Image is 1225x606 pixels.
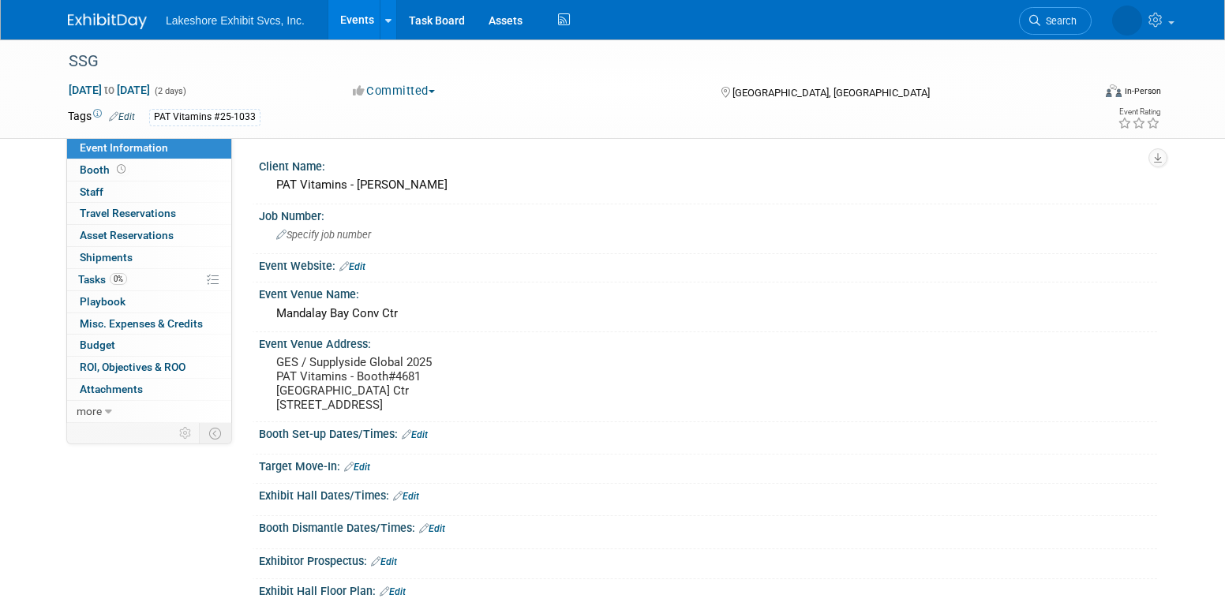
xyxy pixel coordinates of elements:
[80,339,115,351] span: Budget
[67,313,231,335] a: Misc. Expenses & Credits
[344,462,370,473] a: Edit
[1106,84,1122,97] img: Format-Inperson.png
[393,491,419,502] a: Edit
[68,13,147,29] img: ExhibitDay
[259,422,1157,443] div: Booth Set-up Dates/Times:
[259,454,1157,475] div: Target Move-In:
[80,141,168,154] span: Event Information
[67,159,231,181] a: Booth
[67,181,231,203] a: Staff
[63,47,1068,76] div: SSG
[153,86,186,96] span: (2 days)
[67,379,231,400] a: Attachments
[67,357,231,378] a: ROI, Objectives & ROO
[1040,15,1077,27] span: Search
[1112,6,1142,36] img: MICHELLE MOYA
[78,273,127,286] span: Tasks
[271,173,1145,197] div: PAT Vitamins - [PERSON_NAME]
[80,317,203,330] span: Misc. Expenses & Credits
[114,163,129,175] span: Booth not reserved yet
[259,254,1157,275] div: Event Website:
[80,295,125,308] span: Playbook
[166,14,305,27] span: Lakeshore Exhibit Svcs, Inc.
[110,273,127,285] span: 0%
[259,282,1157,302] div: Event Venue Name:
[419,523,445,534] a: Edit
[77,405,102,417] span: more
[67,225,231,246] a: Asset Reservations
[259,579,1157,600] div: Exhibit Hall Floor Plan:
[68,108,135,126] td: Tags
[339,261,365,272] a: Edit
[80,207,176,219] span: Travel Reservations
[1118,108,1160,116] div: Event Rating
[67,137,231,159] a: Event Information
[259,516,1157,537] div: Booth Dismantle Dates/Times:
[67,401,231,422] a: more
[80,163,129,176] span: Booth
[1019,7,1092,35] a: Search
[276,229,371,241] span: Specify job number
[68,83,151,97] span: [DATE] [DATE]
[1124,85,1161,97] div: In-Person
[259,484,1157,504] div: Exhibit Hall Dates/Times:
[380,586,406,597] a: Edit
[80,383,143,395] span: Attachments
[67,291,231,312] a: Playbook
[109,111,135,122] a: Edit
[402,429,428,440] a: Edit
[149,109,260,125] div: PAT Vitamins #25-1033
[259,332,1157,352] div: Event Venue Address:
[67,269,231,290] a: Tasks0%
[271,301,1145,326] div: Mandalay Bay Conv Ctr
[998,82,1161,106] div: Event Format
[172,423,200,443] td: Personalize Event Tab Strip
[200,423,232,443] td: Toggle Event Tabs
[67,203,231,224] a: Travel Reservations
[347,83,441,99] button: Committed
[371,556,397,567] a: Edit
[732,87,930,99] span: [GEOGRAPHIC_DATA], [GEOGRAPHIC_DATA]
[67,335,231,356] a: Budget
[259,549,1157,570] div: Exhibitor Prospectus:
[80,229,174,241] span: Asset Reservations
[259,204,1157,224] div: Job Number:
[80,361,185,373] span: ROI, Objectives & ROO
[67,247,231,268] a: Shipments
[259,155,1157,174] div: Client Name:
[80,251,133,264] span: Shipments
[276,355,616,412] pre: GES / Supplyside Global 2025 PAT Vitamins - Booth#4681 [GEOGRAPHIC_DATA] Ctr [STREET_ADDRESS]
[102,84,117,96] span: to
[80,185,103,198] span: Staff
